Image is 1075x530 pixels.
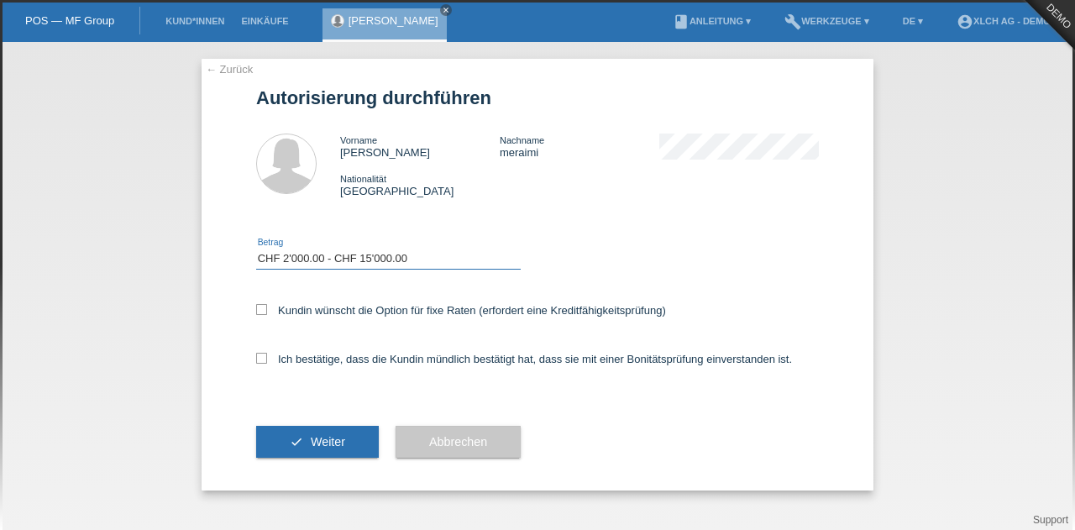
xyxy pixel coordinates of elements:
a: DE ▾ [894,16,931,26]
a: Support [1033,514,1068,526]
i: book [673,13,690,30]
a: close [440,4,452,16]
div: [PERSON_NAME] [340,134,500,159]
a: bookAnleitung ▾ [664,16,759,26]
div: [GEOGRAPHIC_DATA] [340,172,500,197]
button: Abbrechen [396,426,521,458]
span: Nachname [500,135,544,145]
label: Ich bestätige, dass die Kundin mündlich bestätigt hat, dass sie mit einer Bonitätsprüfung einvers... [256,353,792,365]
h1: Autorisierung durchführen [256,87,819,108]
i: build [784,13,801,30]
span: Vorname [340,135,377,145]
a: ← Zurück [206,63,253,76]
i: close [442,6,450,14]
div: meraimi [500,134,659,159]
a: POS — MF Group [25,14,114,27]
label: Kundin wünscht die Option für fixe Raten (erfordert eine Kreditfähigkeitsprüfung) [256,304,666,317]
i: check [290,435,303,449]
span: Weiter [311,435,345,449]
button: check Weiter [256,426,379,458]
a: account_circleXLCH AG - DEMO ▾ [948,16,1067,26]
span: Abbrechen [429,435,487,449]
span: Nationalität [340,174,386,184]
i: account_circle [957,13,973,30]
a: Kund*innen [157,16,233,26]
a: Einkäufe [233,16,296,26]
a: [PERSON_NAME] [349,14,438,27]
a: buildWerkzeuge ▾ [776,16,878,26]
